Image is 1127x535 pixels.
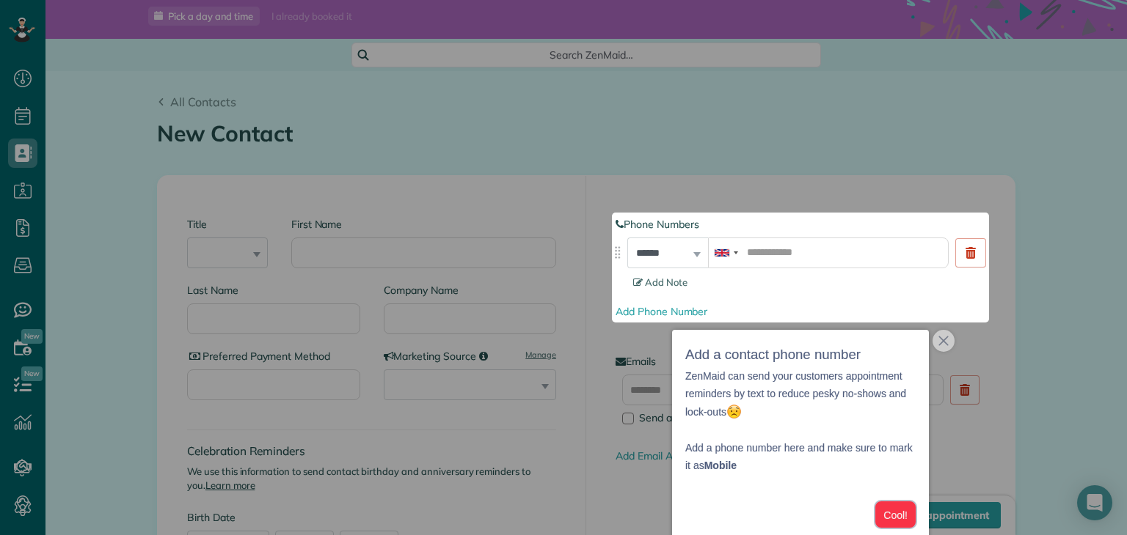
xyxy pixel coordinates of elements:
[685,343,916,367] h3: Add a contact phone number
[933,330,955,352] button: close,
[685,367,916,421] p: ZenMaid can send your customers appointment reminders by text to reduce pesky no-shows and lock-outs
[616,217,985,232] label: Phone Numbers
[610,245,625,260] img: drag_indicator-119b368615184ecde3eda3c64c821f6cf29d3e2b97b89ee44bc31753036683e5.png
[726,404,742,419] img: :worried:
[709,238,743,267] div: United Kingdom: +44
[704,460,737,471] strong: Mobile
[685,421,916,475] p: Add a phone number here and make sure to mark it as
[633,276,687,288] span: Add Note
[616,305,707,318] a: Add Phone Number
[875,501,916,528] button: Cool!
